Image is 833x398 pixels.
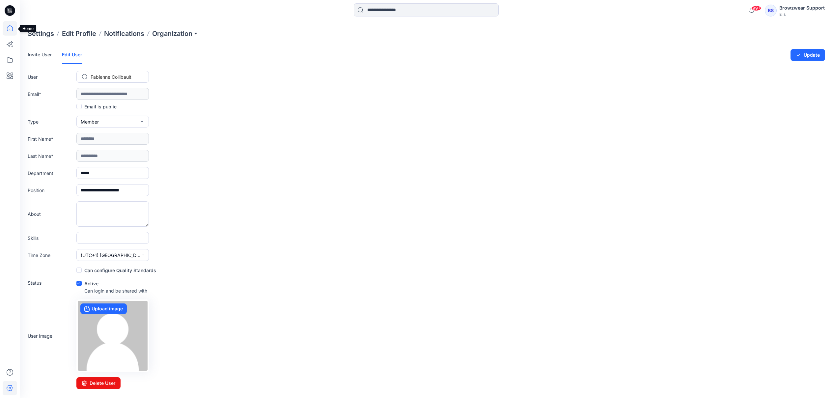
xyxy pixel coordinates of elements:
a: Edit Profile [62,29,96,38]
label: User [28,73,74,80]
span: (UTC+1) [GEOGRAPHIC_DATA] ([GEOGRAPHIC_DATA]) [81,252,142,259]
div: Elis [779,12,825,17]
label: First Name [28,135,74,142]
div: Browzwear Support [779,4,825,12]
a: Invite User [28,46,52,63]
label: Email is public [76,102,117,110]
label: Status [28,279,74,286]
div: Active [76,279,147,287]
button: Delete User [76,377,121,389]
label: Type [28,118,74,125]
label: Can configure Quality Standards [76,266,156,274]
button: Update [791,49,825,61]
img: no-profile.png [78,301,148,371]
p: Can login and be shared with [84,287,147,294]
span: Member [81,118,99,125]
label: Last Name [28,153,74,159]
div: BS [765,5,777,16]
button: (UTC+1) [GEOGRAPHIC_DATA] ([GEOGRAPHIC_DATA]) [76,249,149,261]
label: User Image [28,332,74,339]
a: Edit User [62,46,82,64]
label: Time Zone [28,252,74,259]
label: Upload image [80,303,127,314]
label: Active [76,279,98,287]
label: Skills [28,235,74,242]
a: Notifications [104,29,144,38]
label: Position [28,187,74,194]
p: Settings [28,29,54,38]
button: Member [76,116,149,128]
label: Email [28,91,74,98]
label: Department [28,170,74,177]
span: 99+ [751,6,761,11]
label: About [28,211,74,217]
